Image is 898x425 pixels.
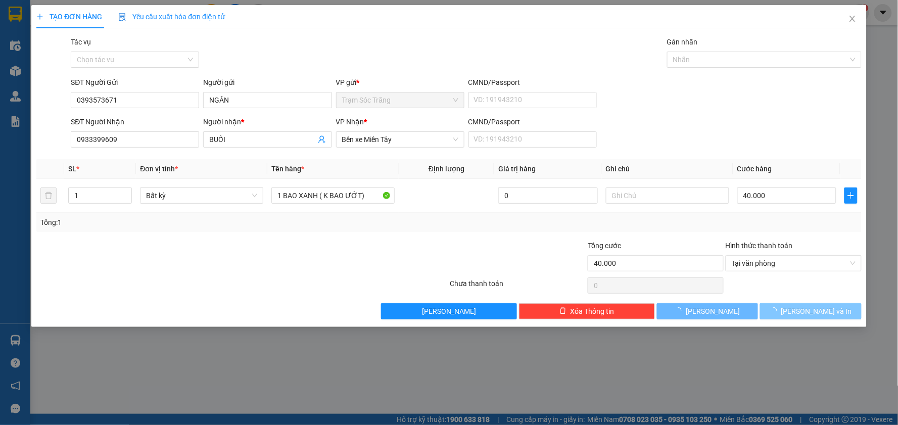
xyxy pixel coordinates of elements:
[781,306,852,317] span: [PERSON_NAME] và In
[71,38,91,46] label: Tác vụ
[40,217,347,228] div: Tổng: 1
[68,165,76,173] span: SL
[686,306,740,317] span: [PERSON_NAME]
[58,42,140,53] strong: PHIẾU GỬI HÀNG
[606,187,729,204] input: Ghi Chú
[118,13,126,21] img: icon
[150,22,194,31] span: [DATE]
[732,256,856,271] span: Tại văn phòng
[449,278,587,296] div: Chưa thanh toán
[271,187,395,204] input: VD: Bàn, Ghế
[737,165,772,173] span: Cước hàng
[342,132,458,147] span: Bến xe Miền Tây
[760,303,862,319] button: [PERSON_NAME] và In
[342,92,458,108] span: Trạm Sóc Trăng
[602,159,733,179] th: Ghi chú
[519,303,655,319] button: deleteXóa Thông tin
[40,187,57,204] button: delete
[71,77,199,88] div: SĐT Người Gửi
[5,70,104,107] span: Gửi:
[318,135,326,144] span: user-add
[422,306,476,317] span: [PERSON_NAME]
[844,187,857,204] button: plus
[336,77,464,88] div: VP gửi
[140,165,178,173] span: Đơn vị tính
[65,6,134,27] strong: XE KHÁCH MỸ DUYÊN
[468,116,597,127] div: CMND/Passport
[36,13,102,21] span: TẠO ĐƠN HÀNG
[71,116,199,127] div: SĐT Người Nhận
[468,77,597,88] div: CMND/Passport
[838,5,867,33] button: Close
[675,307,686,314] span: loading
[571,306,615,317] span: Xóa Thông tin
[845,192,857,200] span: plus
[5,70,104,107] span: Trạm Sóc Trăng
[726,242,793,250] label: Hình thức thanh toán
[770,307,781,314] span: loading
[60,32,131,39] span: TP.HCM -SÓC TRĂNG
[336,118,364,126] span: VP Nhận
[271,165,304,173] span: Tên hàng
[203,77,332,88] div: Người gửi
[146,188,257,203] span: Bất kỳ
[118,13,225,21] span: Yêu cầu xuất hóa đơn điện tử
[429,165,464,173] span: Định lượng
[498,187,598,204] input: 0
[381,303,517,319] button: [PERSON_NAME]
[667,38,698,46] label: Gán nhãn
[498,165,536,173] span: Giá trị hàng
[657,303,759,319] button: [PERSON_NAME]
[150,12,194,31] p: Ngày giờ in:
[559,307,566,315] span: delete
[848,15,857,23] span: close
[36,13,43,20] span: plus
[588,242,621,250] span: Tổng cước
[203,116,332,127] div: Người nhận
